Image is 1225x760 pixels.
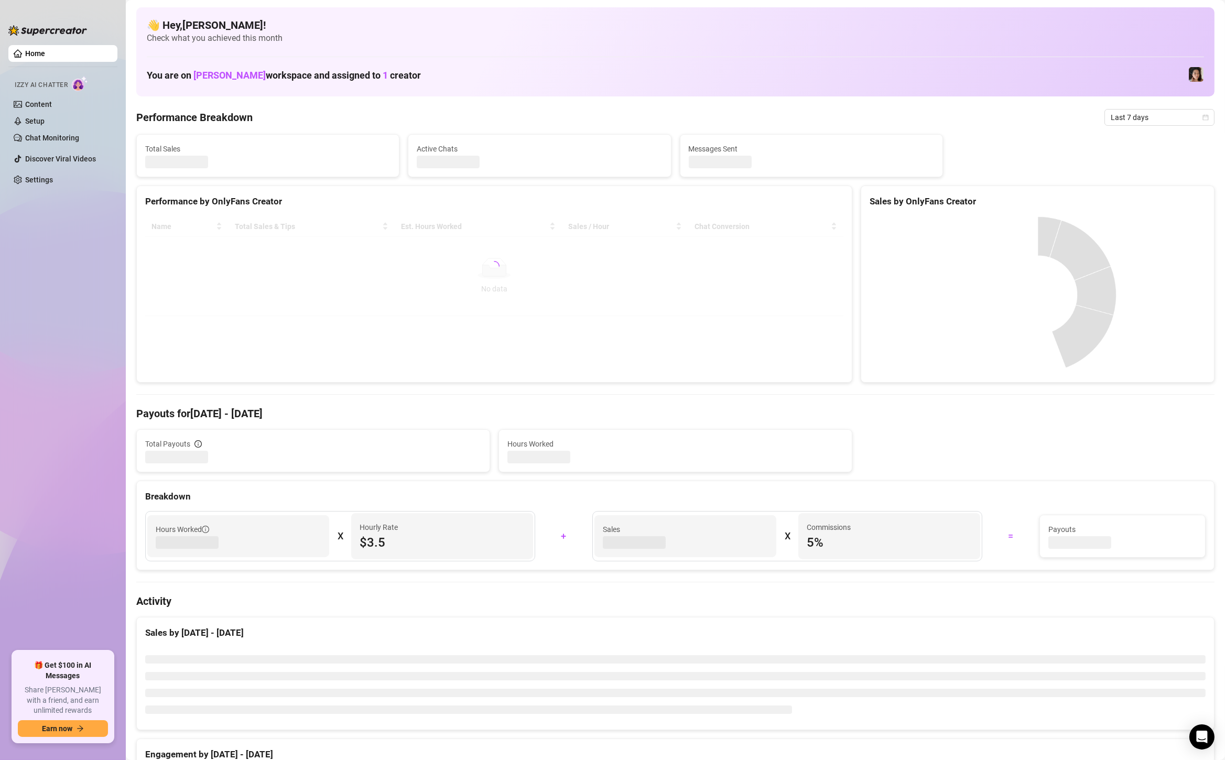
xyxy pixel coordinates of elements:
span: $3.5 [360,534,525,551]
h4: Activity [136,594,1215,609]
div: X [338,528,343,545]
div: Performance by OnlyFans Creator [145,194,843,209]
img: AI Chatter [72,76,88,91]
span: Payouts [1048,524,1197,535]
div: = [989,528,1033,545]
span: Hours Worked [507,438,843,450]
span: loading [489,261,500,272]
img: logo-BBDzfeDw.svg [8,25,87,36]
div: Open Intercom Messenger [1189,724,1215,750]
span: info-circle [202,526,209,533]
span: calendar [1202,114,1209,121]
span: arrow-right [77,725,84,732]
a: Settings [25,176,53,184]
span: 5 % [807,534,972,551]
span: info-circle [194,440,202,448]
a: Content [25,100,52,108]
article: Commissions [807,522,851,533]
h1: You are on workspace and assigned to creator [147,70,421,81]
div: Sales by [DATE] - [DATE] [145,626,1206,640]
span: Sales [603,524,768,535]
span: [PERSON_NAME] [193,70,266,81]
article: Hourly Rate [360,522,398,533]
span: Izzy AI Chatter [15,80,68,90]
h4: 👋 Hey, [PERSON_NAME] ! [147,18,1204,32]
span: Share [PERSON_NAME] with a friend, and earn unlimited rewards [18,685,108,716]
h4: Payouts for [DATE] - [DATE] [136,406,1215,421]
div: + [541,528,586,545]
span: Last 7 days [1111,110,1208,125]
a: Chat Monitoring [25,134,79,142]
span: Hours Worked [156,524,209,535]
span: Messages Sent [689,143,934,155]
button: Earn nowarrow-right [18,720,108,737]
div: Breakdown [145,490,1206,504]
a: Setup [25,117,45,125]
img: Luna [1189,67,1204,82]
span: Active Chats [417,143,662,155]
div: Sales by OnlyFans Creator [870,194,1206,209]
a: Discover Viral Videos [25,155,96,163]
span: 🎁 Get $100 in AI Messages [18,660,108,681]
a: Home [25,49,45,58]
div: X [785,528,790,545]
span: 1 [383,70,388,81]
span: Total Payouts [145,438,190,450]
span: Earn now [42,724,72,733]
h4: Performance Breakdown [136,110,253,125]
span: Total Sales [145,143,391,155]
span: Check what you achieved this month [147,32,1204,44]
